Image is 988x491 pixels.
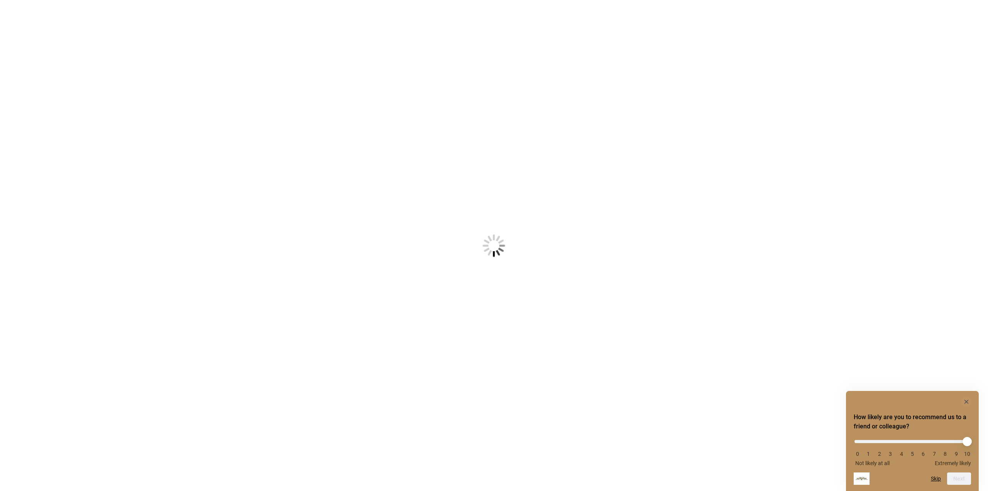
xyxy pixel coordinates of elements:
[854,413,971,431] h2: How likely are you to recommend us to a friend or colleague? Select an option from 0 to 10, with ...
[941,451,949,457] li: 8
[855,460,890,466] span: Not likely at all
[908,451,916,457] li: 5
[886,451,894,457] li: 3
[962,397,971,406] button: Hide survey
[947,472,971,485] button: Next question
[445,196,543,295] img: Loading
[854,451,861,457] li: 0
[931,476,941,482] button: Skip
[854,434,971,466] div: How likely are you to recommend us to a friend or colleague? Select an option from 0 to 10, with ...
[963,451,971,457] li: 10
[952,451,960,457] li: 9
[864,451,872,457] li: 1
[935,460,971,466] span: Extremely likely
[854,397,971,485] div: How likely are you to recommend us to a friend or colleague? Select an option from 0 to 10, with ...
[930,451,938,457] li: 7
[876,451,883,457] li: 2
[919,451,927,457] li: 6
[898,451,905,457] li: 4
